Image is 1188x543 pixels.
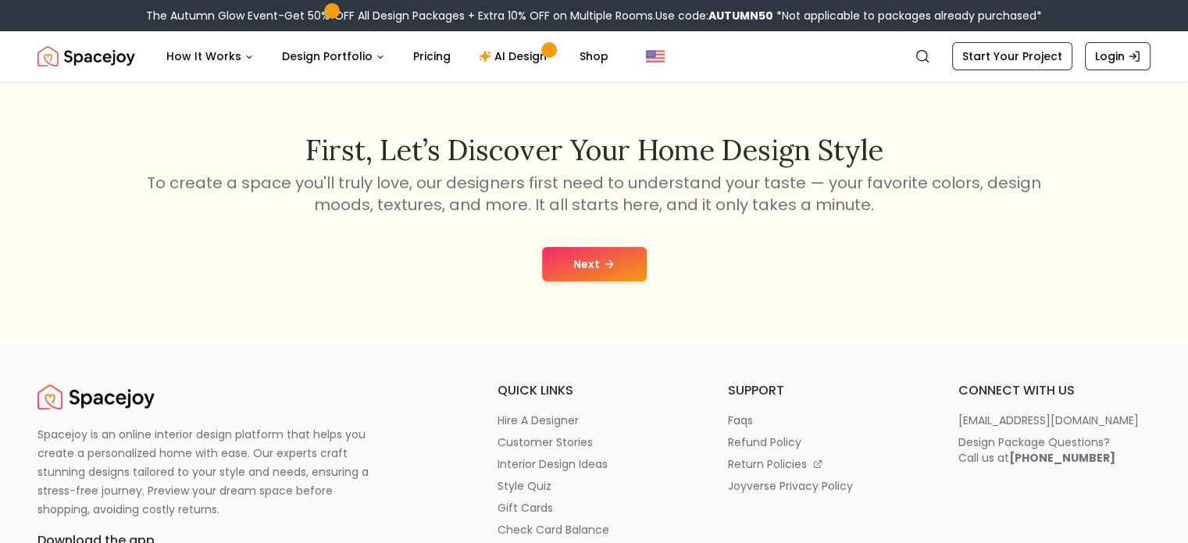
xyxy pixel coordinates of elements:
a: customer stories [498,434,690,450]
a: Shop [567,41,621,72]
p: style quiz [498,478,551,494]
p: check card balance [498,522,609,538]
h6: quick links [498,381,690,400]
a: style quiz [498,478,690,494]
a: interior design ideas [498,456,690,472]
p: customer stories [498,434,593,450]
p: joyverse privacy policy [728,478,853,494]
a: refund policy [728,434,921,450]
h6: support [728,381,921,400]
a: Spacejoy [37,381,155,413]
a: [EMAIL_ADDRESS][DOMAIN_NAME] [958,413,1151,428]
button: Design Portfolio [269,41,398,72]
a: Spacejoy [37,41,135,72]
b: [PHONE_NUMBER] [1008,450,1115,466]
a: gift cards [498,500,690,516]
div: Design Package Questions? Call us at [958,434,1115,466]
p: Spacejoy is an online interior design platform that helps you create a personalized home with eas... [37,425,387,519]
a: return policies [728,456,921,472]
img: United States [646,47,665,66]
nav: Global [37,31,1151,81]
nav: Main [154,41,621,72]
span: Use code: [655,8,773,23]
button: How It Works [154,41,266,72]
button: Next [542,247,647,281]
b: AUTUMN50 [708,8,773,23]
h6: connect with us [958,381,1151,400]
a: Pricing [401,41,463,72]
p: gift cards [498,500,553,516]
p: return policies [728,456,807,472]
a: faqs [728,413,921,428]
h2: First, let’s discover your home design style [144,134,1044,166]
a: hire a designer [498,413,690,428]
a: AI Design [466,41,564,72]
p: interior design ideas [498,456,608,472]
p: hire a designer [498,413,579,428]
p: [EMAIL_ADDRESS][DOMAIN_NAME] [958,413,1138,428]
img: Spacejoy Logo [37,41,135,72]
p: refund policy [728,434,801,450]
a: Start Your Project [952,42,1072,70]
a: Login [1085,42,1151,70]
span: *Not applicable to packages already purchased* [773,8,1042,23]
a: joyverse privacy policy [728,478,921,494]
a: Design Package Questions?Call us at[PHONE_NUMBER] [958,434,1151,466]
p: To create a space you'll truly love, our designers first need to understand your taste — your fav... [144,172,1044,216]
div: The Autumn Glow Event-Get 50% OFF All Design Packages + Extra 10% OFF on Multiple Rooms. [146,8,1042,23]
a: check card balance [498,522,690,538]
p: faqs [728,413,753,428]
img: Spacejoy Logo [37,381,155,413]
